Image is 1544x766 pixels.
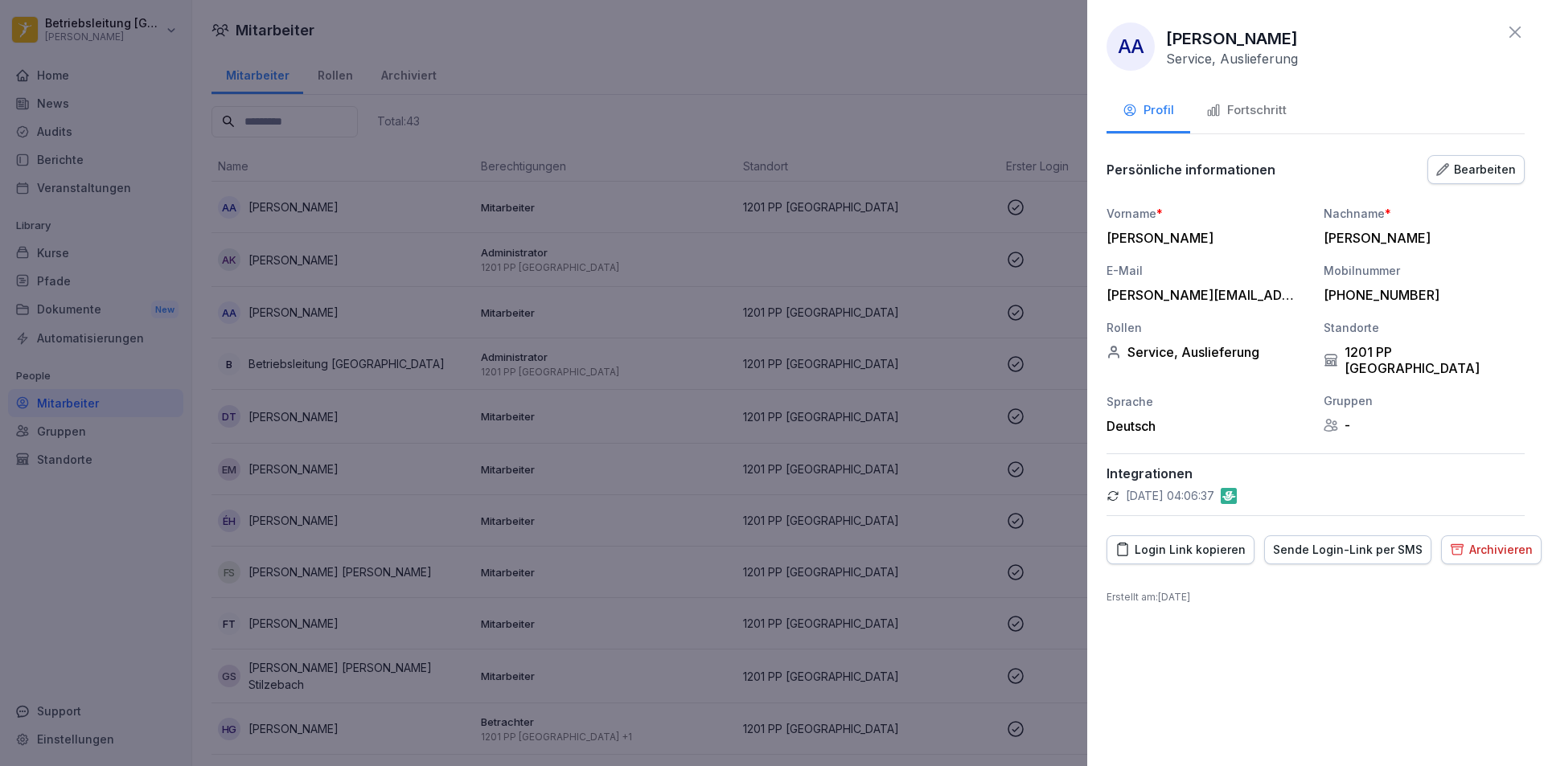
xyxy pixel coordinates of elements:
div: [PERSON_NAME] [1324,230,1517,246]
div: Deutsch [1107,418,1308,434]
div: Sprache [1107,393,1308,410]
div: 1201 PP [GEOGRAPHIC_DATA] [1324,344,1525,376]
div: Fortschritt [1206,101,1287,120]
div: Login Link kopieren [1115,541,1246,559]
div: - [1324,417,1525,433]
p: Service, Auslieferung [1166,51,1298,67]
div: Nachname [1324,205,1525,222]
button: Fortschritt [1190,90,1303,133]
div: Rollen [1107,319,1308,336]
div: Standorte [1324,319,1525,336]
div: Bearbeiten [1436,161,1516,178]
div: [PERSON_NAME] [1107,230,1300,246]
div: Service, Auslieferung [1107,344,1308,360]
button: Archivieren [1441,535,1542,564]
p: Integrationen [1107,465,1525,481]
div: Profil [1123,101,1174,120]
p: [DATE] 04:06:37 [1126,488,1214,504]
img: gastromatic.png [1221,488,1237,504]
div: Mobilnummer [1324,262,1525,279]
div: E-Mail [1107,262,1308,279]
div: Sende Login-Link per SMS [1273,541,1423,559]
button: Login Link kopieren [1107,535,1254,564]
button: Sende Login-Link per SMS [1264,535,1431,564]
button: Bearbeiten [1427,155,1525,184]
button: Profil [1107,90,1190,133]
div: [PHONE_NUMBER] [1324,287,1517,303]
div: Gruppen [1324,392,1525,409]
div: Archivieren [1450,541,1533,559]
p: Persönliche informationen [1107,162,1275,178]
div: AA [1107,23,1155,71]
p: Erstellt am : [DATE] [1107,590,1525,604]
div: [PERSON_NAME][EMAIL_ADDRESS][PERSON_NAME][DOMAIN_NAME] [1107,287,1300,303]
p: [PERSON_NAME] [1166,27,1298,51]
div: Vorname [1107,205,1308,222]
